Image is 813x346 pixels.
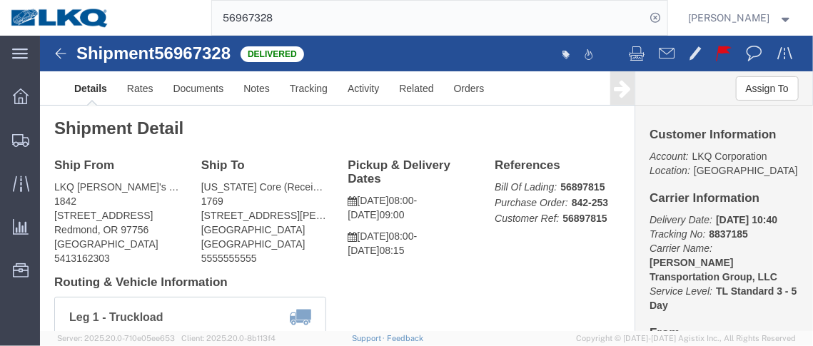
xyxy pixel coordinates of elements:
[57,334,175,342] span: Server: 2025.20.0-710e05ee653
[387,334,423,342] a: Feedback
[181,334,276,342] span: Client: 2025.20.0-8b113f4
[40,36,813,331] iframe: FS Legacy Container
[212,1,646,35] input: Search for shipment number, reference number
[576,332,796,345] span: Copyright © [DATE]-[DATE] Agistix Inc., All Rights Reserved
[352,334,388,342] a: Support
[689,10,770,26] span: Krisann Metzger
[688,9,794,26] button: [PERSON_NAME]
[10,7,110,29] img: logo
